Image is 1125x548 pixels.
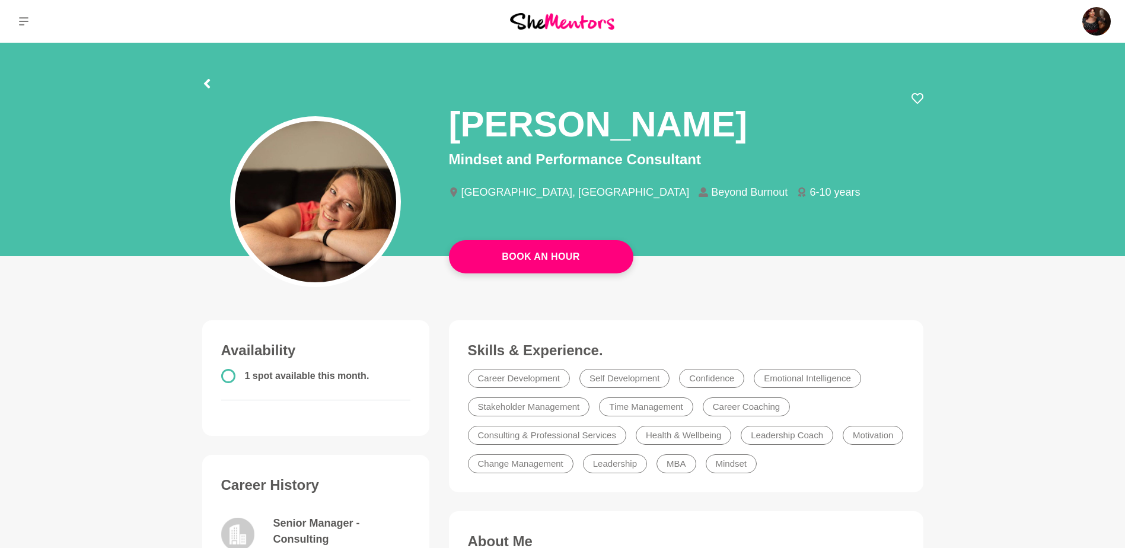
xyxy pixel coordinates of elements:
h1: [PERSON_NAME] [449,102,747,146]
a: Book An Hour [449,240,633,273]
span: 1 spot available this month. [245,371,369,381]
img: Melissa Rodda [1082,7,1111,36]
h3: Skills & Experience. [468,342,904,359]
li: Beyond Burnout [699,187,797,197]
h3: Availability [221,342,411,359]
p: Mindset and Performance Consultant [449,149,923,170]
img: She Mentors Logo [510,13,614,29]
h3: Career History [221,476,411,494]
li: 6-10 years [797,187,869,197]
dd: Senior Manager - Consulting [273,515,411,547]
li: [GEOGRAPHIC_DATA], [GEOGRAPHIC_DATA] [449,187,699,197]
